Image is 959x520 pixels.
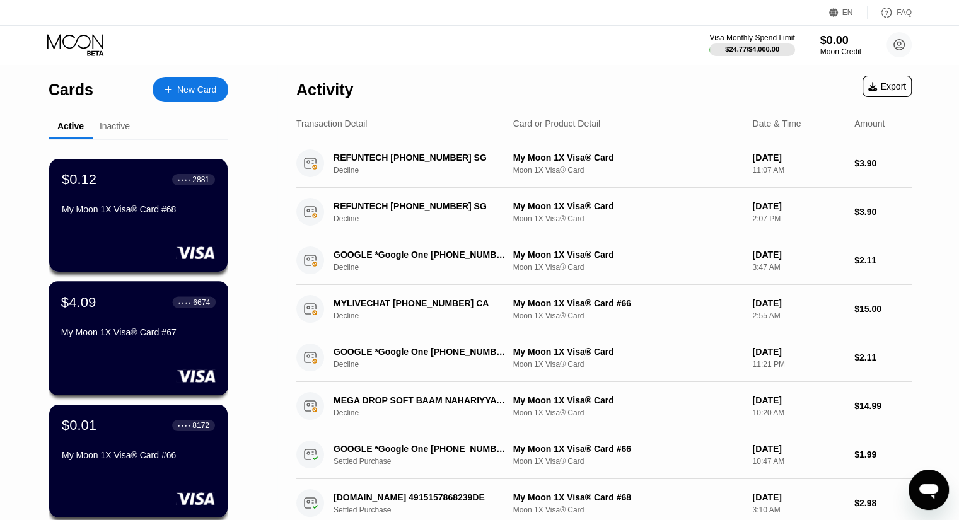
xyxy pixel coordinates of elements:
[752,347,844,357] div: [DATE]
[854,401,912,411] div: $14.99
[177,84,216,95] div: New Card
[709,33,794,42] div: Visa Monthly Spend Limit
[334,263,520,272] div: Decline
[854,498,912,508] div: $2.98
[153,77,228,102] div: New Card
[296,81,353,99] div: Activity
[752,250,844,260] div: [DATE]
[854,449,912,459] div: $1.99
[752,153,844,163] div: [DATE]
[334,214,520,223] div: Decline
[513,360,743,369] div: Moon 1X Visa® Card
[513,201,743,211] div: My Moon 1X Visa® Card
[334,506,520,514] div: Settled Purchase
[709,33,794,56] div: Visa Monthly Spend Limit$24.77/$4,000.00
[854,207,912,217] div: $3.90
[752,360,844,369] div: 11:21 PM
[752,457,844,466] div: 10:47 AM
[854,158,912,168] div: $3.90
[513,214,743,223] div: Moon 1X Visa® Card
[334,166,520,175] div: Decline
[854,304,912,314] div: $15.00
[193,298,210,306] div: 6674
[820,47,861,56] div: Moon Credit
[513,298,743,308] div: My Moon 1X Visa® Card #66
[334,408,520,417] div: Decline
[296,236,912,285] div: GOOGLE *Google One [PHONE_NUMBER] USDeclineMy Moon 1X Visa® CardMoon 1X Visa® Card[DATE]3:47 AM$2.11
[513,118,601,129] div: Card or Product Detail
[61,294,96,310] div: $4.09
[752,166,844,175] div: 11:07 AM
[49,282,228,395] div: $4.09● ● ● ●6674My Moon 1X Visa® Card #67
[752,201,844,211] div: [DATE]
[334,153,506,163] div: REFUNTECH [PHONE_NUMBER] SG
[296,285,912,333] div: MYLIVECHAT [PHONE_NUMBER] CADeclineMy Moon 1X Visa® Card #66Moon 1X Visa® Card[DATE]2:55 AM$15.00
[513,395,743,405] div: My Moon 1X Visa® Card
[854,118,885,129] div: Amount
[334,360,520,369] div: Decline
[752,408,844,417] div: 10:20 AM
[752,506,844,514] div: 3:10 AM
[513,166,743,175] div: Moon 1X Visa® Card
[100,121,130,131] div: Inactive
[752,395,844,405] div: [DATE]
[513,444,743,454] div: My Moon 1X Visa® Card #66
[820,34,861,47] div: $0.00
[296,430,912,479] div: GOOGLE *Google One [PHONE_NUMBER] USSettled PurchaseMy Moon 1X Visa® Card #66Moon 1X Visa® Card[D...
[513,263,743,272] div: Moon 1X Visa® Card
[863,76,912,97] div: Export
[752,214,844,223] div: 2:07 PM
[752,311,844,320] div: 2:55 AM
[842,8,853,17] div: EN
[909,470,949,510] iframe: Button to launch messaging window
[296,382,912,430] div: MEGA DROP SOFT BAAM NAHARIYYA ILDeclineMy Moon 1X Visa® CardMoon 1X Visa® Card[DATE]10:20 AM$14.99
[178,424,190,427] div: ● ● ● ●
[296,333,912,382] div: GOOGLE *Google One [PHONE_NUMBER] USDeclineMy Moon 1X Visa® CardMoon 1X Visa® Card[DATE]11:21 PM$...
[868,6,912,19] div: FAQ
[334,311,520,320] div: Decline
[334,444,506,454] div: GOOGLE *Google One [PHONE_NUMBER] US
[61,327,216,337] div: My Moon 1X Visa® Card #67
[513,492,743,502] div: My Moon 1X Visa® Card #68
[178,300,191,304] div: ● ● ● ●
[513,408,743,417] div: Moon 1X Visa® Card
[854,255,912,265] div: $2.11
[334,347,506,357] div: GOOGLE *Google One [PHONE_NUMBER] US
[752,118,801,129] div: Date & Time
[192,421,209,430] div: 8172
[829,6,868,19] div: EN
[752,298,844,308] div: [DATE]
[513,250,743,260] div: My Moon 1X Visa® Card
[752,492,844,502] div: [DATE]
[752,263,844,272] div: 3:47 AM
[62,450,215,460] div: My Moon 1X Visa® Card #66
[49,81,93,99] div: Cards
[334,395,506,405] div: MEGA DROP SOFT BAAM NAHARIYYA IL
[868,81,906,91] div: Export
[334,250,506,260] div: GOOGLE *Google One [PHONE_NUMBER] US
[513,457,743,466] div: Moon 1X Visa® Card
[513,153,743,163] div: My Moon 1X Visa® Card
[334,492,506,502] div: [DOMAIN_NAME] 4915157868239DE
[62,204,215,214] div: My Moon 1X Visa® Card #68
[57,121,84,131] div: Active
[513,347,743,357] div: My Moon 1X Visa® Card
[513,311,743,320] div: Moon 1X Visa® Card
[854,352,912,362] div: $2.11
[296,188,912,236] div: REFUNTECH [PHONE_NUMBER] SGDeclineMy Moon 1X Visa® CardMoon 1X Visa® Card[DATE]2:07 PM$3.90
[62,417,96,434] div: $0.01
[296,118,367,129] div: Transaction Detail
[62,171,96,188] div: $0.12
[752,444,844,454] div: [DATE]
[725,45,779,53] div: $24.77 / $4,000.00
[334,457,520,466] div: Settled Purchase
[820,34,861,56] div: $0.00Moon Credit
[192,175,209,184] div: 2881
[513,506,743,514] div: Moon 1X Visa® Card
[296,139,912,188] div: REFUNTECH [PHONE_NUMBER] SGDeclineMy Moon 1X Visa® CardMoon 1X Visa® Card[DATE]11:07 AM$3.90
[49,405,228,517] div: $0.01● ● ● ●8172My Moon 1X Visa® Card #66
[49,159,228,272] div: $0.12● ● ● ●2881My Moon 1X Visa® Card #68
[334,201,506,211] div: REFUNTECH [PHONE_NUMBER] SG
